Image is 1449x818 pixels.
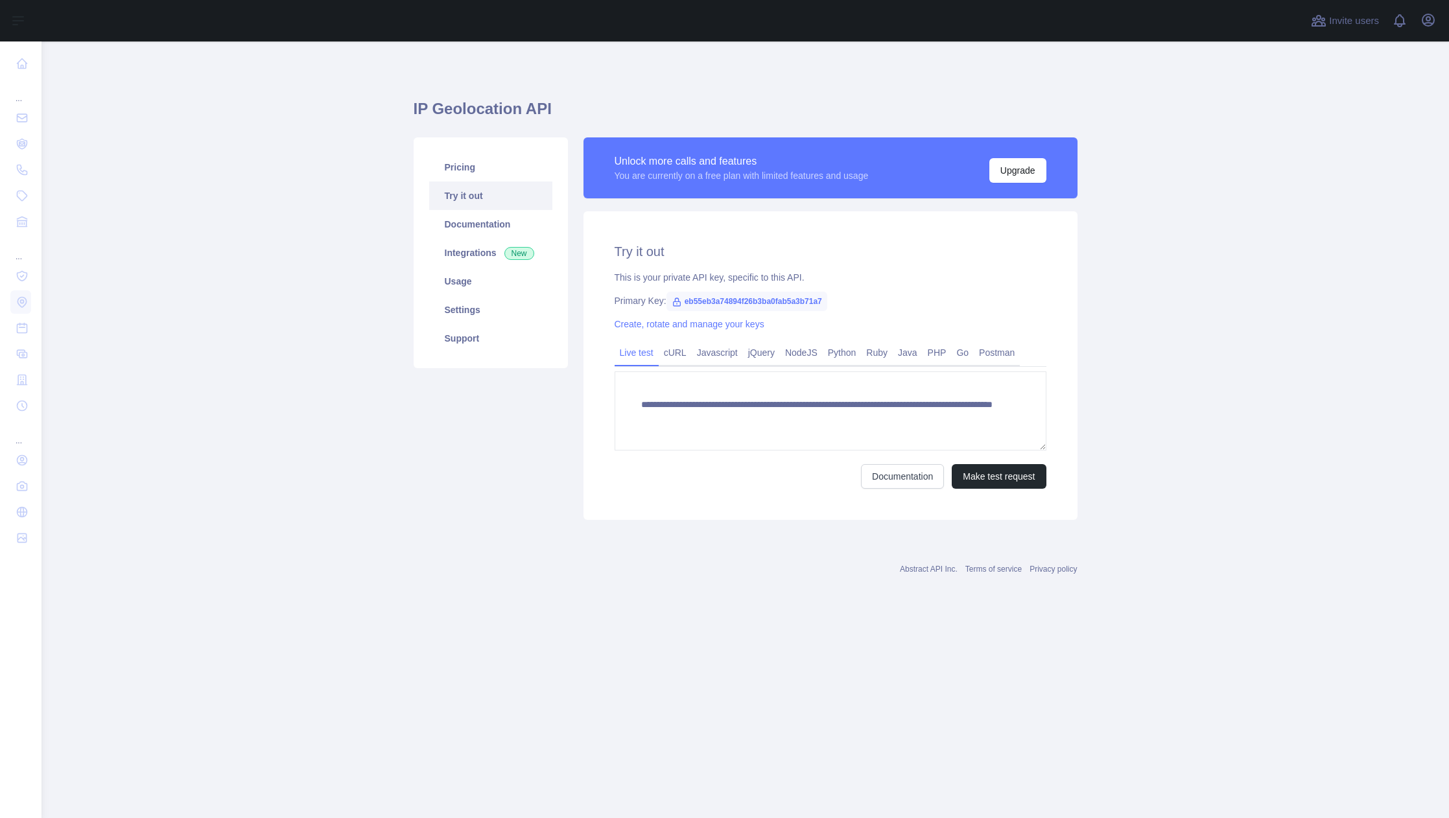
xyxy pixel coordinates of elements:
[1030,565,1077,574] a: Privacy policy
[429,296,552,324] a: Settings
[615,319,764,329] a: Create, rotate and manage your keys
[666,292,827,311] span: eb55eb3a74894f26b3ba0fab5a3b71a7
[10,78,31,104] div: ...
[692,342,743,363] a: Javascript
[965,565,1022,574] a: Terms of service
[429,267,552,296] a: Usage
[659,342,692,363] a: cURL
[615,169,869,182] div: You are currently on a free plan with limited features and usage
[429,181,552,210] a: Try it out
[974,342,1020,363] a: Postman
[861,342,893,363] a: Ruby
[615,154,869,169] div: Unlock more calls and features
[10,420,31,446] div: ...
[823,342,862,363] a: Python
[861,464,944,489] a: Documentation
[429,153,552,181] a: Pricing
[504,247,534,260] span: New
[780,342,823,363] a: NodeJS
[615,294,1046,307] div: Primary Key:
[615,342,659,363] a: Live test
[743,342,780,363] a: jQuery
[900,565,958,574] a: Abstract API Inc.
[429,210,552,239] a: Documentation
[615,242,1046,261] h2: Try it out
[952,464,1046,489] button: Make test request
[414,99,1078,130] h1: IP Geolocation API
[10,236,31,262] div: ...
[1308,10,1382,31] button: Invite users
[615,271,1046,284] div: This is your private API key, specific to this API.
[951,342,974,363] a: Go
[429,239,552,267] a: Integrations New
[923,342,952,363] a: PHP
[429,324,552,353] a: Support
[1329,14,1379,29] span: Invite users
[893,342,923,363] a: Java
[989,158,1046,183] button: Upgrade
